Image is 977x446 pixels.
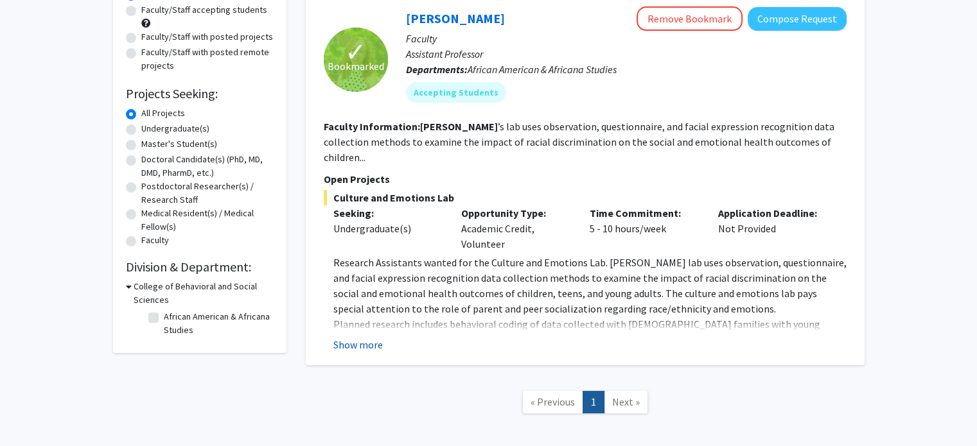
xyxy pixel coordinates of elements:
a: [PERSON_NAME] [406,10,505,26]
nav: Page navigation [306,378,865,430]
p: Faculty [406,31,847,46]
iframe: Chat [10,388,55,436]
p: Planned research includes behavioral coding of data collected with [DEMOGRAPHIC_DATA] families wi... [333,316,847,393]
label: Faculty [141,234,169,247]
label: Faculty/Staff accepting students [141,3,267,17]
p: Time Commitment: [590,205,699,221]
span: Bookmarked [328,58,384,74]
a: 1 [583,391,604,413]
div: Undergraduate(s) [333,221,443,236]
div: Academic Credit, Volunteer [452,205,580,252]
p: Opportunity Type: [461,205,570,221]
span: ✓ [345,46,367,58]
p: Application Deadline: [718,205,827,221]
label: Medical Resident(s) / Medical Fellow(s) [141,207,274,234]
b: Faculty Information: [324,120,420,133]
span: African American & Africana Studies [468,63,617,76]
p: Open Projects [324,171,847,187]
label: Faculty/Staff with posted remote projects [141,46,274,73]
p: Assistant Professor [406,46,847,62]
span: Culture and Emotions Lab [324,190,847,205]
fg-read-more: ’s lab uses observation, questionnaire, and facial expression recognition data collection methods... [324,120,834,164]
label: African American & Africana Studies [164,310,270,337]
label: Doctoral Candidate(s) (PhD, MD, DMD, PharmD, etc.) [141,153,274,180]
a: Previous Page [522,391,583,413]
button: Remove Bookmark [637,6,743,31]
label: Master's Student(s) [141,137,217,151]
b: Departments: [406,63,468,76]
a: Next Page [604,391,648,413]
h2: Division & Department: [126,259,274,275]
span: « Previous [531,395,575,408]
h2: Projects Seeking: [126,86,274,101]
span: Next » [612,395,640,408]
h3: College of Behavioral and Social Sciences [134,280,274,307]
label: All Projects [141,107,185,120]
div: 5 - 10 hours/week [580,205,709,252]
button: Show more [333,337,383,352]
mat-chip: Accepting Students [406,82,506,103]
label: Postdoctoral Researcher(s) / Research Staff [141,180,274,207]
button: Compose Request to Angel Dunbar [748,7,847,31]
b: [PERSON_NAME] [420,120,498,133]
label: Faculty/Staff with posted projects [141,30,273,44]
p: Research Assistants wanted for the Culture and Emotions Lab. [PERSON_NAME] lab uses observation, ... [333,255,847,316]
p: Seeking: [333,205,443,221]
label: Undergraduate(s) [141,122,209,135]
div: Not Provided [709,205,837,252]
